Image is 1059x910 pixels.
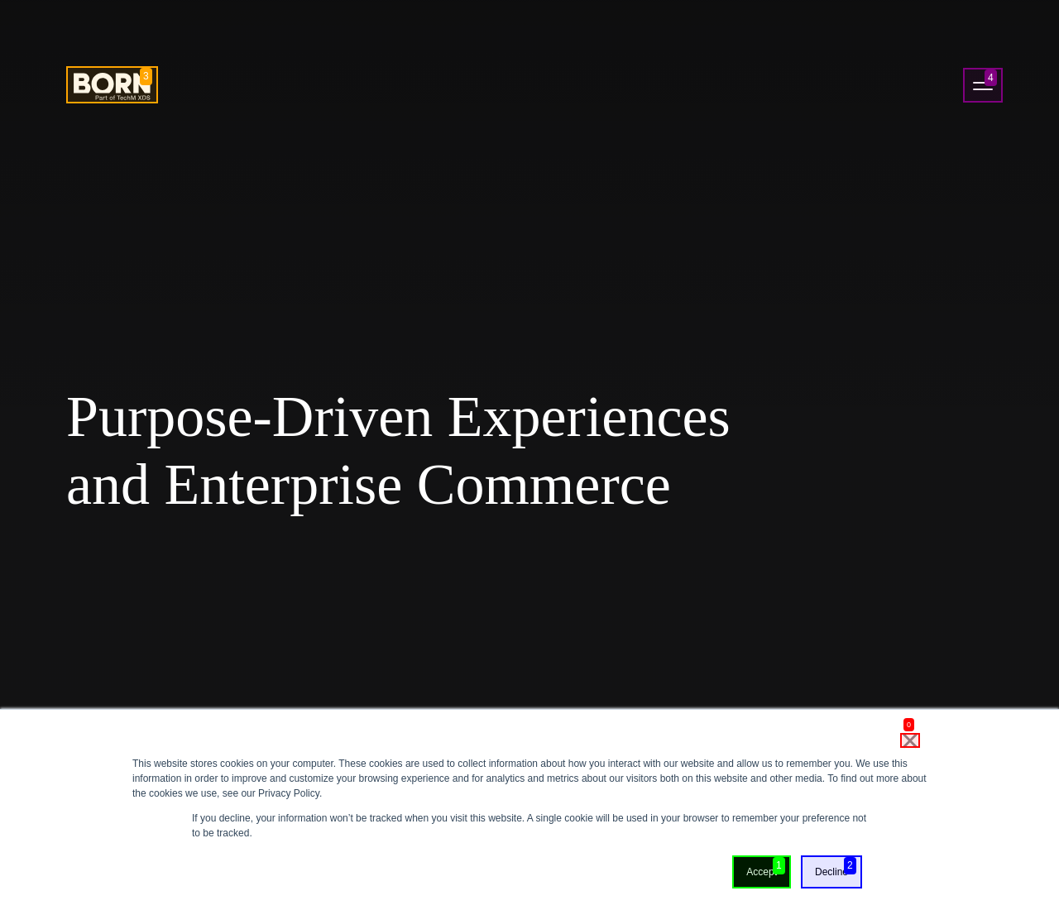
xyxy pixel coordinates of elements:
[66,451,993,519] span: and Enterprise Commerce
[66,383,993,451] span: Purpose-Driven Experiences
[192,811,867,841] p: If you decline, your information won’t be tracked when you visit this website. A single cookie wi...
[132,756,927,801] div: This website stores cookies on your computer. These cookies are used to collect information about...
[801,855,862,888] a: Decline
[732,855,791,888] a: Accept
[963,68,1003,103] button: Open
[900,733,920,748] a: ×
